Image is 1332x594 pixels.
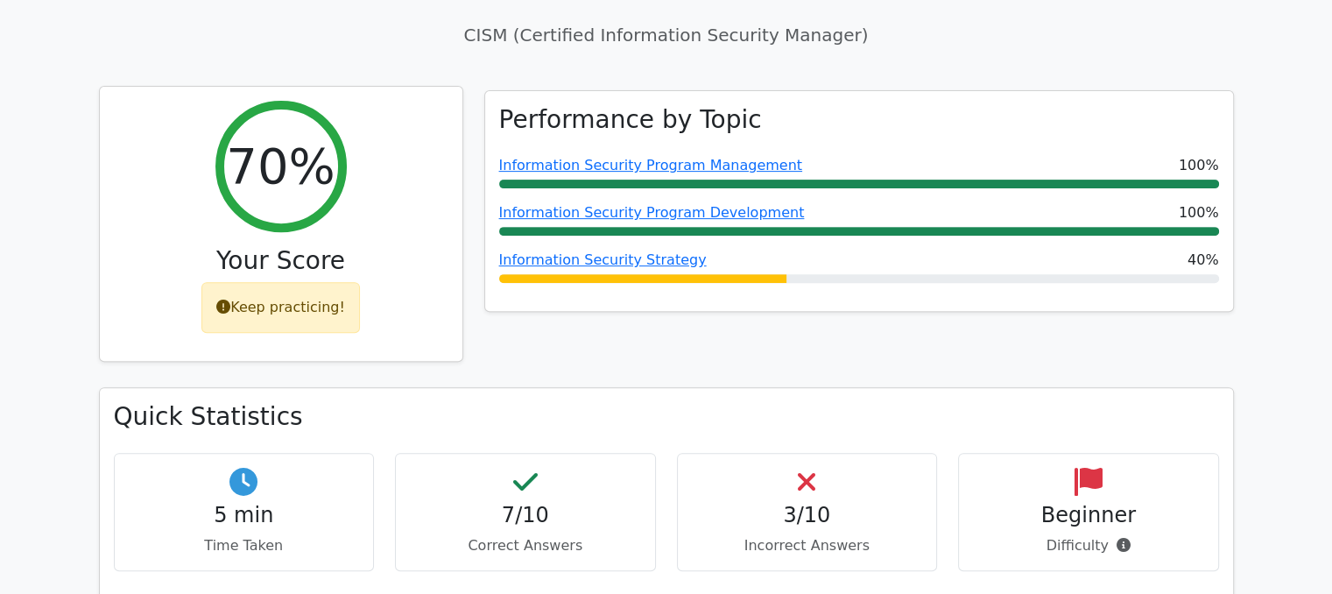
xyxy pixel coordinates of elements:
h4: 5 min [129,503,360,528]
p: Time Taken [129,535,360,556]
h4: 3/10 [692,503,923,528]
div: Keep practicing! [201,282,360,333]
span: 40% [1188,250,1219,271]
h3: Performance by Topic [499,105,762,135]
h3: Your Score [114,246,448,276]
p: CISM (Certified Information Security Manager) [99,22,1234,48]
span: 100% [1179,155,1219,176]
p: Correct Answers [410,535,641,556]
span: 100% [1179,202,1219,223]
a: Information Security Program Development [499,204,805,221]
h2: 70% [226,137,335,195]
a: Information Security Strategy [499,251,707,268]
p: Difficulty [973,535,1204,556]
h4: Beginner [973,503,1204,528]
h3: Quick Statistics [114,402,1219,432]
a: Information Security Program Management [499,157,802,173]
h4: 7/10 [410,503,641,528]
p: Incorrect Answers [692,535,923,556]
